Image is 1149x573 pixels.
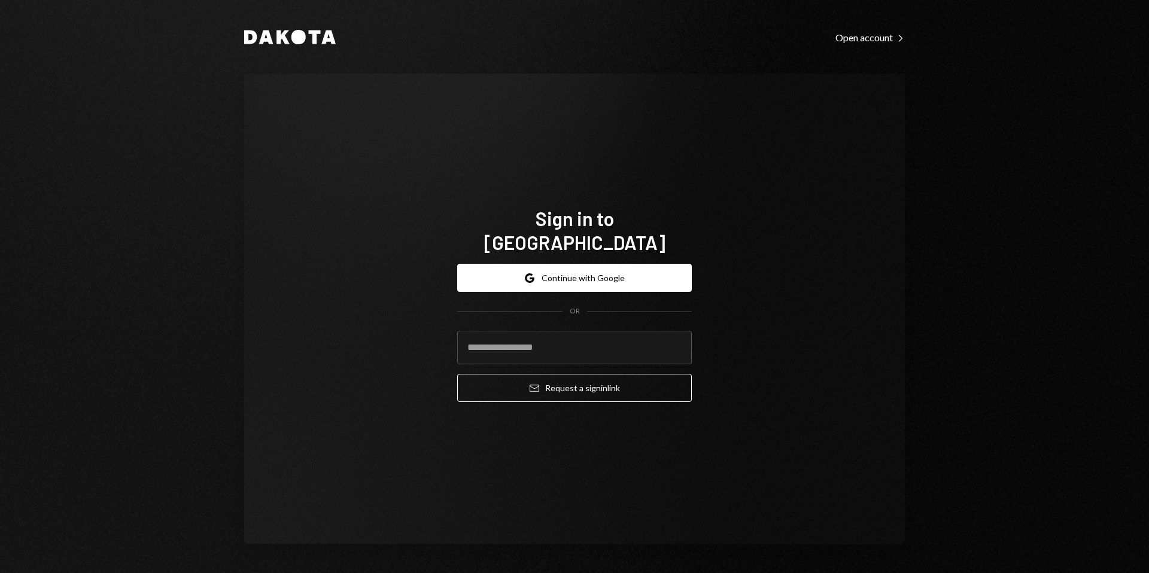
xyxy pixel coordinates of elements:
div: OR [570,306,580,316]
h1: Sign in to [GEOGRAPHIC_DATA] [457,206,692,254]
button: Continue with Google [457,264,692,292]
a: Open account [835,31,905,44]
button: Request a signinlink [457,374,692,402]
div: Open account [835,32,905,44]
